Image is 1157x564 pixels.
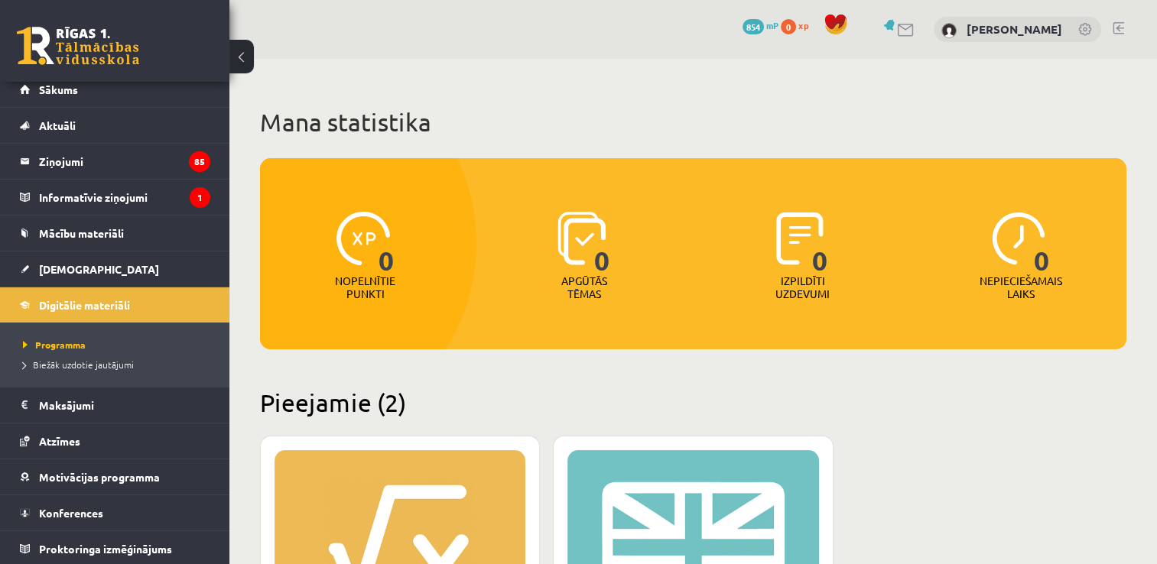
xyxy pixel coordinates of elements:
[23,358,214,371] a: Biežāk uzdotie jautājumi
[39,434,80,448] span: Atzīmes
[20,251,210,287] a: [DEMOGRAPHIC_DATA]
[20,144,210,179] a: Ziņojumi85
[20,72,210,107] a: Sākums
[20,180,210,215] a: Informatīvie ziņojumi1
[190,187,210,208] i: 1
[20,216,210,251] a: Mācību materiāli
[39,262,159,276] span: [DEMOGRAPHIC_DATA]
[798,19,808,31] span: xp
[20,495,210,530] a: Konferences
[20,387,210,423] a: Maksājumi
[781,19,816,31] a: 0 xp
[20,108,210,143] a: Aktuāli
[594,212,610,274] span: 0
[335,274,395,300] p: Nopelnītie punkti
[260,107,1126,138] h1: Mana statistika
[967,21,1062,37] a: [PERSON_NAME]
[20,423,210,459] a: Atzīmes
[743,19,778,31] a: 854 mP
[260,387,1126,417] h2: Pieejamie (2)
[39,387,210,423] legend: Maksājumi
[39,298,130,312] span: Digitālie materiāli
[23,339,86,351] span: Programma
[20,287,210,323] a: Digitālie materiāli
[766,19,778,31] span: mP
[941,23,957,38] img: Signe Poga
[39,180,210,215] legend: Informatīvie ziņojumi
[781,19,796,34] span: 0
[379,212,395,274] span: 0
[23,338,214,352] a: Programma
[39,144,210,179] legend: Ziņojumi
[23,358,134,371] span: Biežāk uzdotie jautājumi
[743,19,764,34] span: 854
[39,506,103,520] span: Konferences
[776,212,824,265] img: icon-completed-tasks-ad58ae20a441b2904462921112bc710f1caf180af7a3daa7317a5a94f2d26646.svg
[812,212,828,274] span: 0
[39,226,124,240] span: Mācību materiāli
[557,212,606,265] img: icon-learned-topics-4a711ccc23c960034f471b6e78daf4a3bad4a20eaf4de84257b87e66633f6470.svg
[980,274,1062,300] p: Nepieciešamais laiks
[39,83,78,96] span: Sākums
[189,151,210,172] i: 85
[39,118,76,132] span: Aktuāli
[992,212,1045,265] img: icon-clock-7be60019b62300814b6bd22b8e044499b485619524d84068768e800edab66f18.svg
[39,542,172,556] span: Proktoringa izmēģinājums
[336,212,390,265] img: icon-xp-0682a9bc20223a9ccc6f5883a126b849a74cddfe5390d2b41b4391c66f2066e7.svg
[39,470,160,484] span: Motivācijas programma
[20,459,210,494] a: Motivācijas programma
[554,274,614,300] p: Apgūtās tēmas
[772,274,832,300] p: Izpildīti uzdevumi
[17,27,139,65] a: Rīgas 1. Tālmācības vidusskola
[1034,212,1050,274] span: 0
